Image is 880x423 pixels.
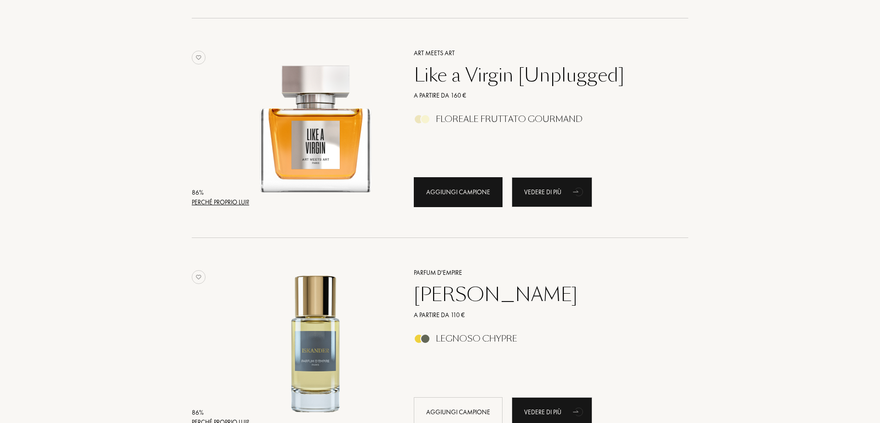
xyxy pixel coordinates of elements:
a: A partire da 160 € [407,91,675,100]
a: [PERSON_NAME] [407,284,675,306]
a: Like a Virgin [Unplugged] [407,64,675,86]
a: Legnoso Chypre [407,336,675,346]
div: 86 % [192,408,249,417]
img: Iskander Parfum d'Empire [239,267,392,420]
div: Floreale Fruttato Gourmand [436,114,583,124]
div: animation [570,402,588,421]
a: A partire da 110 € [407,310,675,320]
div: Vedere di più [512,177,592,207]
a: Vedere di piùanimation [512,177,592,207]
div: animation [570,182,588,201]
img: Like a Virgin [Unplugged] Art Meets Art [239,47,392,200]
a: Art Meets Art [407,48,675,58]
a: Floreale Fruttato Gourmand [407,117,675,127]
div: Perché proprio lui? [192,197,249,207]
div: Aggiungi campione [414,177,503,207]
a: Parfum d'Empire [407,268,675,278]
img: no_like_p.png [192,270,206,284]
img: no_like_p.png [192,51,206,64]
div: 86 % [192,188,249,197]
div: Legnoso Chypre [436,334,517,344]
a: Like a Virgin [Unplugged] Art Meets Art [239,37,400,218]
